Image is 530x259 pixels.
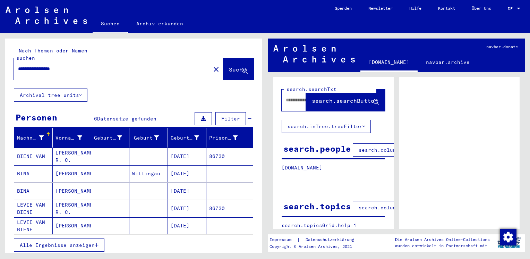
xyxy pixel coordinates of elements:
[300,236,362,243] a: Datenschutzerklärung
[360,54,418,72] a: [DOMAIN_NAME]
[359,204,439,211] span: search.columnFilter.filter
[14,239,104,252] button: Alle Ergebnisse anzeigen
[14,148,53,165] mat-cell: BIENE VAN
[418,54,478,70] a: navbar.archive
[478,39,526,55] a: navbar.donate
[206,148,253,165] mat-cell: 86730
[171,134,199,142] div: Geburtsdatum
[129,128,168,148] mat-header-cell: Geburt‏
[14,89,87,102] button: Archival tree units
[283,142,351,155] div: search.people
[270,236,362,243] div: |
[282,164,385,172] p: [DOMAIN_NAME]
[17,132,52,143] div: Nachname
[508,6,515,11] span: DE
[206,128,253,148] mat-header-cell: Prisoner #
[97,116,156,122] span: Datensätze gefunden
[229,66,246,73] span: Suche
[353,201,445,214] button: search.columnFilter.filter
[221,116,240,122] span: Filter
[16,111,57,124] div: Personen
[6,7,87,24] img: Arolsen_neg.svg
[287,86,336,92] mat-label: search.searchTxt
[395,243,490,249] p: wurden entwickelt in Partnerschaft mit
[223,58,254,80] button: Suche
[209,134,238,142] div: Prisoner #
[14,165,53,182] mat-cell: BINA
[270,236,297,243] a: Impressum
[53,217,91,234] mat-cell: [PERSON_NAME]
[353,143,445,157] button: search.columnFilter.filter
[171,132,208,143] div: Geburtsdatum
[212,65,220,74] mat-icon: close
[209,132,246,143] div: Prisoner #
[168,183,206,200] mat-cell: [DATE]
[500,229,516,245] img: Zustimmung ändern
[14,128,53,148] mat-header-cell: Nachname
[53,200,91,217] mat-cell: [PERSON_NAME] R. C.
[215,112,246,125] button: Filter
[55,132,91,143] div: Vorname
[53,128,91,148] mat-header-cell: Vorname
[53,183,91,200] mat-cell: [PERSON_NAME]
[91,128,130,148] mat-header-cell: Geburtsname
[168,165,206,182] mat-cell: [DATE]
[168,200,206,217] mat-cell: [DATE]
[209,62,223,76] button: Clear
[14,183,53,200] mat-cell: BINA
[53,148,91,165] mat-cell: [PERSON_NAME] R. C.
[283,200,351,212] div: search.topics
[94,116,97,122] span: 6
[312,97,378,104] span: search.searchButton
[94,132,131,143] div: Geburtsname
[273,45,355,62] img: Arolsen_neg.svg
[282,120,371,133] button: search.inTree.treeFilter
[53,165,91,182] mat-cell: [PERSON_NAME]
[20,242,95,248] span: Alle Ergebnisse anzeigen
[132,132,168,143] div: Geburt‏
[17,134,44,142] div: Nachname
[168,217,206,234] mat-cell: [DATE]
[14,217,53,234] mat-cell: LEVIE VAN BIENE
[359,147,439,153] span: search.columnFilter.filter
[306,90,385,111] button: search.searchButton
[206,200,253,217] mat-cell: 86730
[55,134,82,142] div: Vorname
[496,234,522,251] img: yv_logo.png
[395,236,490,243] p: Die Arolsen Archives Online-Collections
[168,128,206,148] mat-header-cell: Geburtsdatum
[282,222,385,244] p: search.topicsGrid.help-1 search.topicsGrid.help-2 search.topicsGrid.manually.
[128,15,191,32] a: Archiv erkunden
[94,134,122,142] div: Geburtsname
[129,165,168,182] mat-cell: Wittingau
[132,134,159,142] div: Geburt‏
[168,148,206,165] mat-cell: [DATE]
[16,48,87,61] mat-label: Nach Themen oder Namen suchen
[270,243,362,250] p: Copyright © Arolsen Archives, 2021
[14,200,53,217] mat-cell: LEVIE VAN BIENE
[93,15,128,33] a: Suchen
